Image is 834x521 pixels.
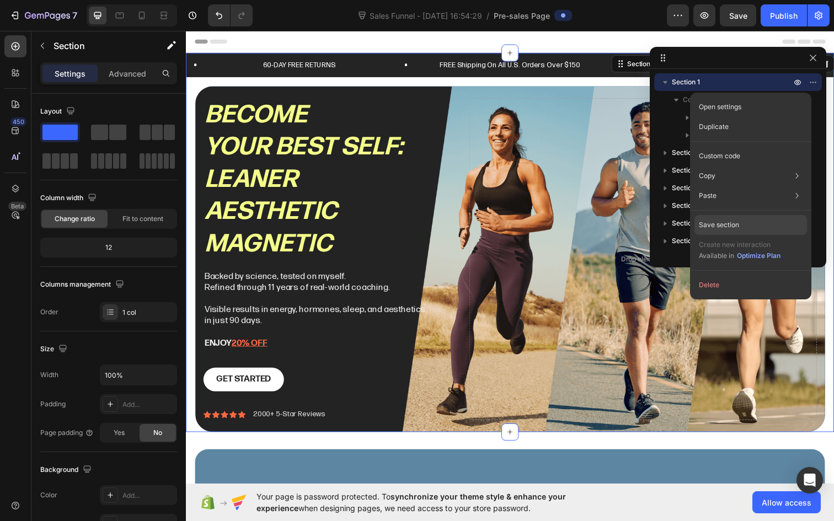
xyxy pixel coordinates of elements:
[699,151,740,161] p: Custom code
[122,400,174,410] div: Add...
[19,280,270,291] p: Visible results in energy, hormones, sleep, and aesthetics.
[699,191,717,201] p: Paste
[501,29,572,39] p: Create Theme Section
[4,4,82,26] button: 7
[42,240,175,255] div: 12
[122,214,163,224] span: Fit to content
[208,4,253,26] div: Undo/Redo
[100,365,177,385] input: Auto
[114,428,125,438] span: Yes
[494,10,550,22] span: Pre-sales Page
[729,11,747,20] span: Save
[672,235,701,246] span: Section 7
[40,490,57,500] div: Color
[40,428,94,438] div: Page padding
[672,253,702,264] span: Section 8
[19,291,270,303] p: in just 90 days.
[46,314,83,324] u: 20% OFF
[736,250,781,261] button: Optimize Plan
[752,491,821,513] button: Allow access
[55,214,95,224] span: Change ratio
[699,220,739,230] p: Save section
[19,246,270,257] p: Backed by science, tested on myself.
[40,277,126,292] div: Columns management
[31,351,87,362] div: Get started
[770,10,798,22] div: Publish
[186,30,834,484] iframe: Design area
[18,344,100,369] button: Get started
[448,29,481,39] div: Section 1
[444,229,502,238] div: Drop element here
[683,94,707,105] span: Column
[672,218,702,229] span: Section 6
[122,308,174,318] div: 1 col
[694,275,807,295] button: Delete
[761,4,807,26] button: Publish
[699,171,715,181] p: Copy
[367,10,484,22] span: Sales Funnel - [DATE] 16:54:29
[40,370,58,380] div: Width
[18,69,271,236] h2: Become your best self: Leaner Aesthetic magnetic
[40,463,94,477] div: Background
[762,497,811,508] span: Allow access
[10,117,26,126] div: 450
[109,68,146,79] p: Advanced
[487,10,489,22] span: /
[720,4,756,26] button: Save
[54,39,144,52] p: Section
[737,251,780,261] div: Optimize Plan
[8,202,26,211] div: Beta
[672,77,700,88] span: Section 1
[153,428,162,438] span: No
[40,307,58,317] div: Order
[672,165,702,176] span: Section 3
[699,251,734,260] span: Available in
[699,102,741,112] p: Open settings
[672,147,701,158] span: Section 2
[55,68,85,79] p: Settings
[68,387,142,396] p: 2000+ 5-Star Reviews
[699,239,781,250] p: Create new interaction
[19,314,270,325] p: ENJOY
[40,104,77,119] div: Layout
[40,342,69,357] div: Size
[256,492,566,513] span: synchronize your theme style & enhance your experience
[579,27,628,40] button: AI Content
[241,30,421,40] p: FREE Shipping On All U.S. Orders Over $150
[19,257,270,268] p: Refined through 11 years of real-world coaching.
[796,467,823,493] div: Open Intercom Messenger
[699,122,729,132] p: Duplicate
[256,491,609,514] span: Your page is password protected. To when designing pages, we need access to your store password.
[72,9,77,22] p: 7
[40,191,99,206] div: Column width
[122,491,174,501] div: Add...
[40,399,66,409] div: Padding
[672,182,702,194] span: Section 4
[672,200,701,211] span: Section 5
